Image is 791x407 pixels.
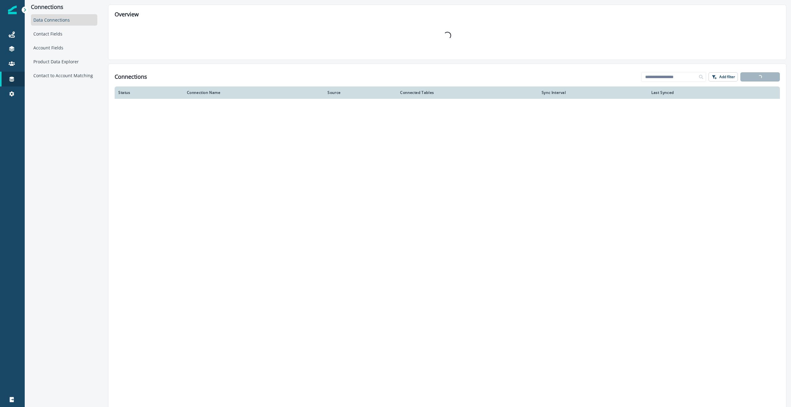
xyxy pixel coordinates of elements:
[709,72,738,82] button: Add filter
[118,90,180,95] div: Status
[400,90,534,95] div: Connected Tables
[8,6,17,14] img: Inflection
[651,90,747,95] div: Last Synced
[719,75,735,79] p: Add filter
[31,42,97,53] div: Account Fields
[31,28,97,40] div: Contact Fields
[542,90,644,95] div: Sync Interval
[31,14,97,26] div: Data Connections
[31,4,97,10] p: Connections
[31,56,97,67] div: Product Data Explorer
[328,90,393,95] div: Source
[187,90,320,95] div: Connection Name
[31,70,97,81] div: Contact to Account Matching
[115,73,147,80] h1: Connections
[115,11,780,18] h2: Overview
